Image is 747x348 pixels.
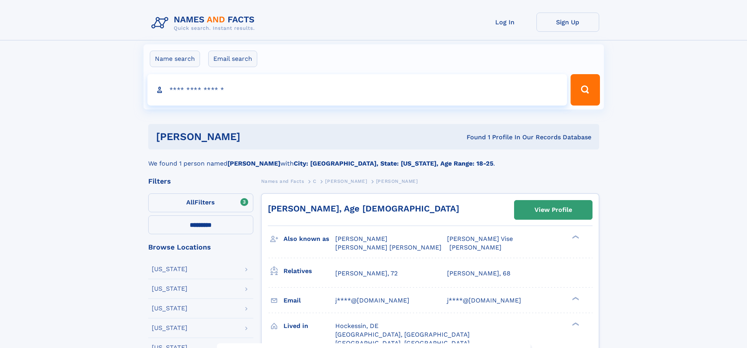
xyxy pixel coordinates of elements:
[376,179,418,184] span: [PERSON_NAME]
[284,232,335,246] h3: Also known as
[147,74,567,106] input: search input
[335,322,378,330] span: Hockessin, DE
[284,319,335,333] h3: Lived in
[227,160,280,167] b: [PERSON_NAME]
[447,269,511,278] a: [PERSON_NAME], 68
[148,13,261,34] img: Logo Names and Facts
[514,200,592,219] a: View Profile
[268,204,459,213] a: [PERSON_NAME], Age [DEMOGRAPHIC_DATA]
[335,235,387,242] span: [PERSON_NAME]
[447,235,513,242] span: [PERSON_NAME] Vise
[148,149,599,168] div: We found 1 person named with .
[313,176,316,186] a: C
[449,244,502,251] span: [PERSON_NAME]
[152,266,187,272] div: [US_STATE]
[570,296,580,301] div: ❯
[152,286,187,292] div: [US_STATE]
[570,235,580,240] div: ❯
[325,179,367,184] span: [PERSON_NAME]
[294,160,493,167] b: City: [GEOGRAPHIC_DATA], State: [US_STATE], Age Range: 18-25
[148,193,253,212] label: Filters
[284,264,335,278] h3: Relatives
[148,178,253,185] div: Filters
[536,13,599,32] a: Sign Up
[335,269,398,278] a: [PERSON_NAME], 72
[152,325,187,331] div: [US_STATE]
[474,13,536,32] a: Log In
[208,51,257,67] label: Email search
[534,201,572,219] div: View Profile
[150,51,200,67] label: Name search
[570,321,580,326] div: ❯
[284,294,335,307] h3: Email
[186,199,194,206] span: All
[313,179,316,184] span: C
[335,244,442,251] span: [PERSON_NAME] [PERSON_NAME]
[156,132,354,142] h1: [PERSON_NAME]
[571,74,600,106] button: Search Button
[325,176,367,186] a: [PERSON_NAME]
[261,176,304,186] a: Names and Facts
[335,339,470,347] span: [GEOGRAPHIC_DATA], [GEOGRAPHIC_DATA]
[335,331,470,338] span: [GEOGRAPHIC_DATA], [GEOGRAPHIC_DATA]
[148,244,253,251] div: Browse Locations
[353,133,591,142] div: Found 1 Profile In Our Records Database
[152,305,187,312] div: [US_STATE]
